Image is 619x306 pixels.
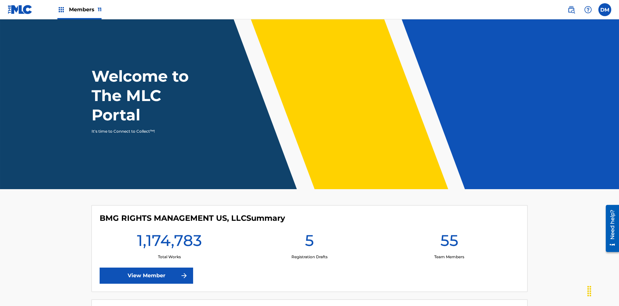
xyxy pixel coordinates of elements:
iframe: Resource Center [601,202,619,255]
iframe: Chat Widget [587,275,619,306]
div: User Menu [598,3,611,16]
h1: 5 [305,231,314,254]
img: help [584,6,592,14]
h1: Welcome to The MLC Portal [92,66,212,125]
p: Registration Drafts [291,254,328,260]
span: 11 [98,6,102,13]
h1: 55 [440,231,458,254]
div: Drag [584,281,594,301]
img: search [567,6,575,14]
img: MLC Logo [8,5,33,14]
span: Members [69,6,102,13]
a: Public Search [565,3,578,16]
p: It's time to Connect to Collect™! [92,128,203,134]
img: f7272a7cc735f4ea7f67.svg [180,272,188,280]
img: Top Rightsholders [57,6,65,14]
p: Team Members [434,254,464,260]
h1: 1,174,783 [137,231,202,254]
h4: BMG RIGHTS MANAGEMENT US, LLC [100,213,285,223]
div: Help [582,3,594,16]
p: Total Works [158,254,181,260]
a: View Member [100,268,193,284]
